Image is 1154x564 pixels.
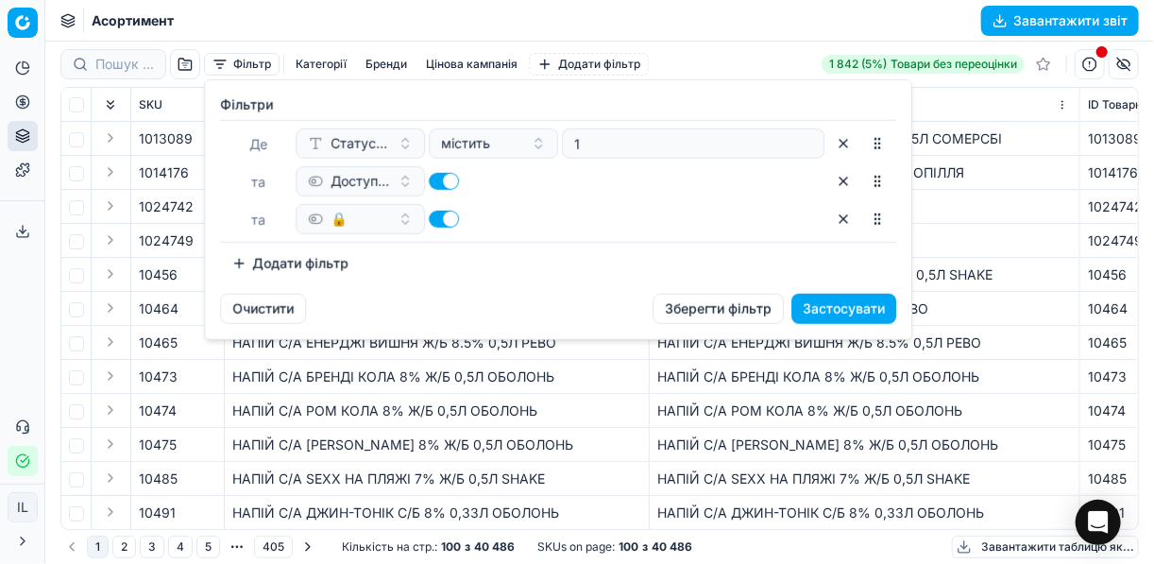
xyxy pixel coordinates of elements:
button: Очистити [220,294,306,324]
span: містить [441,134,490,153]
span: Статус товару [331,134,390,153]
span: 🔒 [331,210,347,229]
label: Фiльтри [220,95,896,114]
button: Зберегти фільтр [653,294,784,324]
span: Доступний [331,172,390,191]
span: Де [249,136,267,152]
button: Додати фільтр [220,248,360,279]
span: та [251,174,265,190]
button: Застосувати [791,294,896,324]
span: та [251,212,265,228]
